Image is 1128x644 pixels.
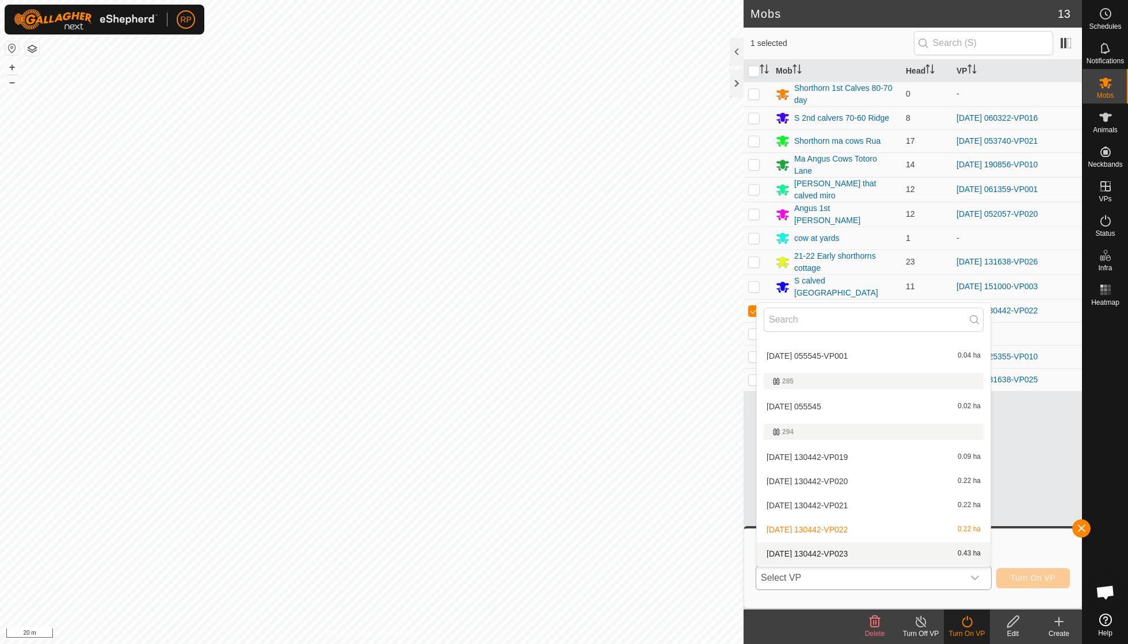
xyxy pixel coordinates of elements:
[771,60,901,82] th: Mob
[956,306,1038,315] a: [DATE] 130442-VP022
[906,233,910,243] span: 1
[794,82,897,106] div: Shorthorn 1st Calves 80-70 day
[750,7,1058,21] h2: Mobs
[956,160,1038,169] a: [DATE] 190856-VP010
[5,41,19,55] button: Reset Map
[794,178,897,202] div: [PERSON_NAME] that calved miro
[956,352,1038,361] a: [DATE] 125355-VP010
[757,395,990,418] li: 2025-09-09 055545
[956,257,1038,266] a: [DATE] 131638-VP026
[180,14,191,26] span: RP
[773,378,974,385] div: 285
[958,453,981,461] span: 0.09 ha
[792,66,802,75] p-sorticon: Activate to sort
[1087,57,1124,64] span: Notifications
[757,542,990,565] li: 2025-08-21 130442-VP023
[898,628,944,639] div: Turn Off VP
[767,550,848,558] span: [DATE] 130442-VP023
[914,31,1053,55] input: Search (S)
[1058,5,1070,22] span: 13
[958,402,981,411] span: 0.02 ha
[865,630,885,638] span: Delete
[1088,161,1122,168] span: Neckbands
[757,494,990,517] li: 2025-08-21 130442-VP021
[956,375,1038,384] a: [DATE] 131638-VP025
[794,232,840,244] div: cow at yards
[5,75,19,89] button: –
[952,82,1082,106] td: -
[1098,630,1112,637] span: Help
[1089,23,1121,30] span: Schedules
[958,501,981,509] span: 0.22 ha
[963,566,986,589] div: dropdown trigger
[794,153,897,177] div: Ma Angus Cows Totoro Lane
[925,66,935,75] p-sorticon: Activate to sort
[944,628,990,639] div: Turn On VP
[5,60,19,74] button: +
[901,60,952,82] th: Head
[906,136,915,145] span: 17
[756,566,963,589] span: Select VP
[956,113,1038,122] a: [DATE] 060322-VP016
[996,568,1070,588] button: Turn On VP
[952,322,1082,345] td: -
[906,257,915,266] span: 23
[1099,195,1111,202] span: VPs
[906,89,910,98] span: 0
[794,112,889,124] div: S 2nd calvers 70-60 Ridge
[956,185,1038,194] a: [DATE] 061359-VP001
[757,446,990,469] li: 2025-08-21 130442-VP019
[906,113,910,122] span: 8
[750,37,914,49] span: 1 selected
[794,275,897,299] div: S calved [GEOGRAPHIC_DATA]
[25,42,39,56] button: Map Layers
[906,282,915,291] span: 11
[757,518,990,541] li: 2025-08-21 130442-VP022
[906,160,915,169] span: 14
[794,202,897,227] div: Angus 1st [PERSON_NAME]
[764,308,984,332] input: Search
[794,250,897,274] div: 21-22 Early shorthorns cottage
[967,66,977,75] p-sorticon: Activate to sort
[1088,575,1123,609] div: Open chat
[1091,299,1119,306] span: Heatmap
[956,209,1038,218] a: [DATE] 052057-VP020
[906,185,915,194] span: 12
[14,9,158,30] img: Gallagher Logo
[767,453,848,461] span: [DATE] 130442-VP019
[1095,230,1115,237] span: Status
[767,501,848,509] span: [DATE] 130442-VP021
[1083,609,1128,641] a: Help
[757,344,990,367] li: 2025-09-09 055545-VP001
[1011,573,1055,582] span: Turn On VP
[958,477,981,485] span: 0.22 ha
[990,628,1036,639] div: Edit
[767,526,848,534] span: [DATE] 130442-VP022
[1093,126,1118,133] span: Animals
[952,227,1082,250] td: -
[760,66,769,75] p-sorticon: Activate to sort
[794,135,881,147] div: Shorthorn ma cows Rua
[1098,264,1112,271] span: Infra
[958,352,981,360] span: 0.04 ha
[1036,628,1082,639] div: Create
[383,629,417,639] a: Contact Us
[773,428,974,435] div: 294
[767,352,848,360] span: [DATE] 055545-VP001
[326,629,369,639] a: Privacy Policy
[1097,92,1114,99] span: Mobs
[952,60,1082,82] th: VP
[767,477,848,485] span: [DATE] 130442-VP020
[958,550,981,558] span: 0.43 ha
[956,282,1038,291] a: [DATE] 151000-VP003
[767,402,821,411] span: [DATE] 055545
[757,470,990,493] li: 2025-08-21 130442-VP020
[956,136,1038,145] a: [DATE] 053740-VP021
[906,209,915,218] span: 12
[958,526,981,534] span: 0.22 ha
